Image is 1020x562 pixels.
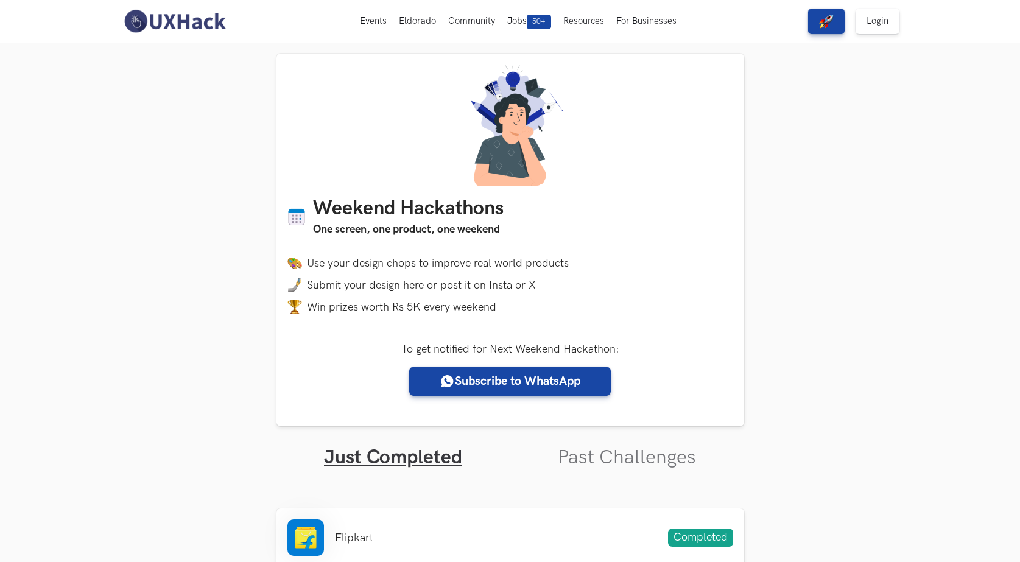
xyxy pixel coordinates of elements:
[819,14,834,29] img: rocket
[287,208,306,227] img: Calendar icon
[324,446,462,469] a: Just Completed
[313,197,504,221] h1: Weekend Hackathons
[409,367,611,396] a: Subscribe to WhatsApp
[313,221,504,238] h3: One screen, one product, one weekend
[527,15,551,29] span: 50+
[287,256,733,270] li: Use your design chops to improve real world products
[287,300,733,314] li: Win prizes worth Rs 5K every weekend
[287,278,302,292] img: mobile-in-hand.png
[452,65,569,186] img: A designer thinking
[558,446,696,469] a: Past Challenges
[856,9,899,34] a: Login
[287,300,302,314] img: trophy.png
[668,529,733,547] span: Completed
[335,532,373,544] li: Flipkart
[287,256,302,270] img: palette.png
[276,426,744,469] ul: Tabs Interface
[307,279,536,292] span: Submit your design here or post it on Insta or X
[121,9,229,34] img: UXHack-logo.png
[401,343,619,356] label: To get notified for Next Weekend Hackathon:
